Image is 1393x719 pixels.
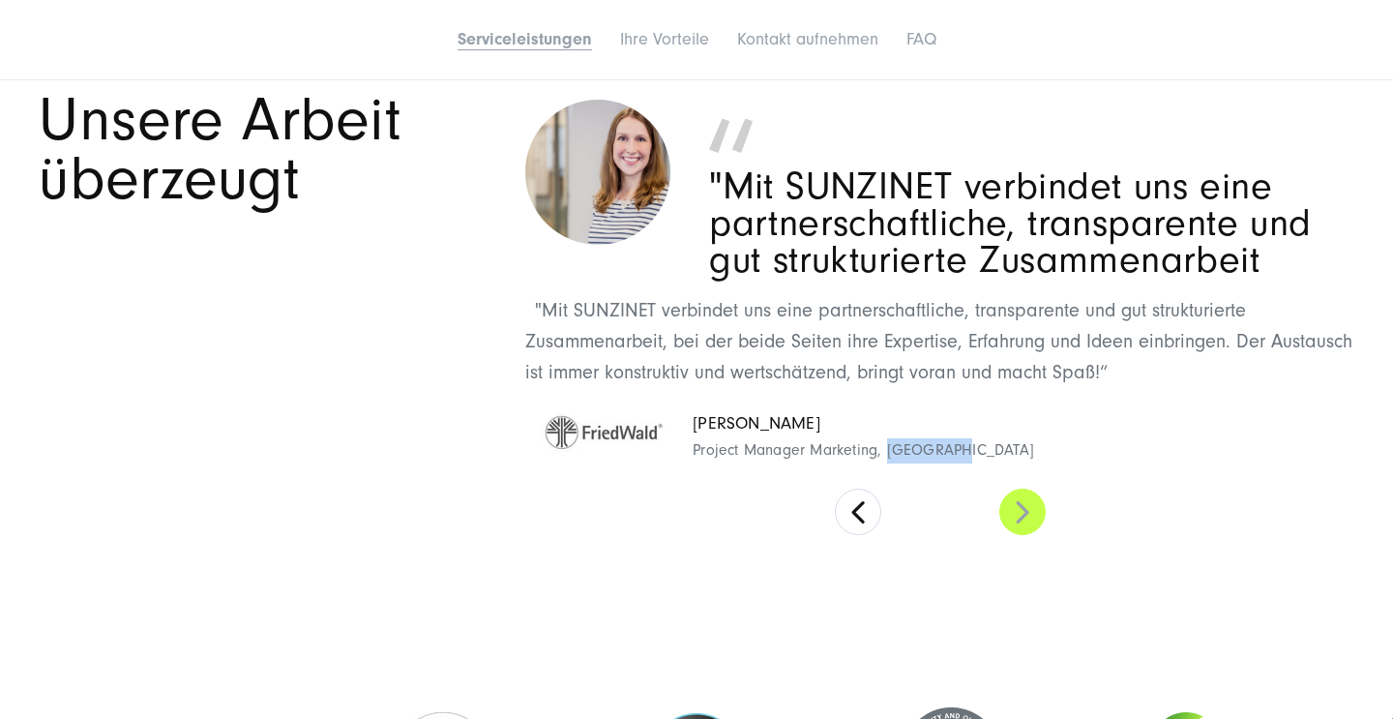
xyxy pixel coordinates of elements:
[709,168,1354,279] p: "Mit SUNZINET verbindet uns eine partnerschaftliche, transparente und gut strukturierte Zusammena...
[906,29,936,49] a: FAQ
[693,410,1034,438] span: [PERSON_NAME]
[693,438,1034,464] span: Project Manager Marketing, [GEOGRAPHIC_DATA]
[525,405,677,467] img: csm_2fa98cbee8fb9cd7d4c983d078ddc1ef_e4a379f2f5
[525,295,1354,388] p: "Mit SUNZINET verbindet uns eine partnerschaftliche, transparente und gut strukturierte Zusammena...
[620,29,709,49] a: Ihre Vorteile
[458,29,592,49] a: Serviceleistungen
[525,100,670,245] img: csm_friedwald_bittel_franziska_8faa0c659a
[737,29,878,49] a: Kontakt aufnehmen
[39,91,499,209] h2: Unsere Arbeit überzeugt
